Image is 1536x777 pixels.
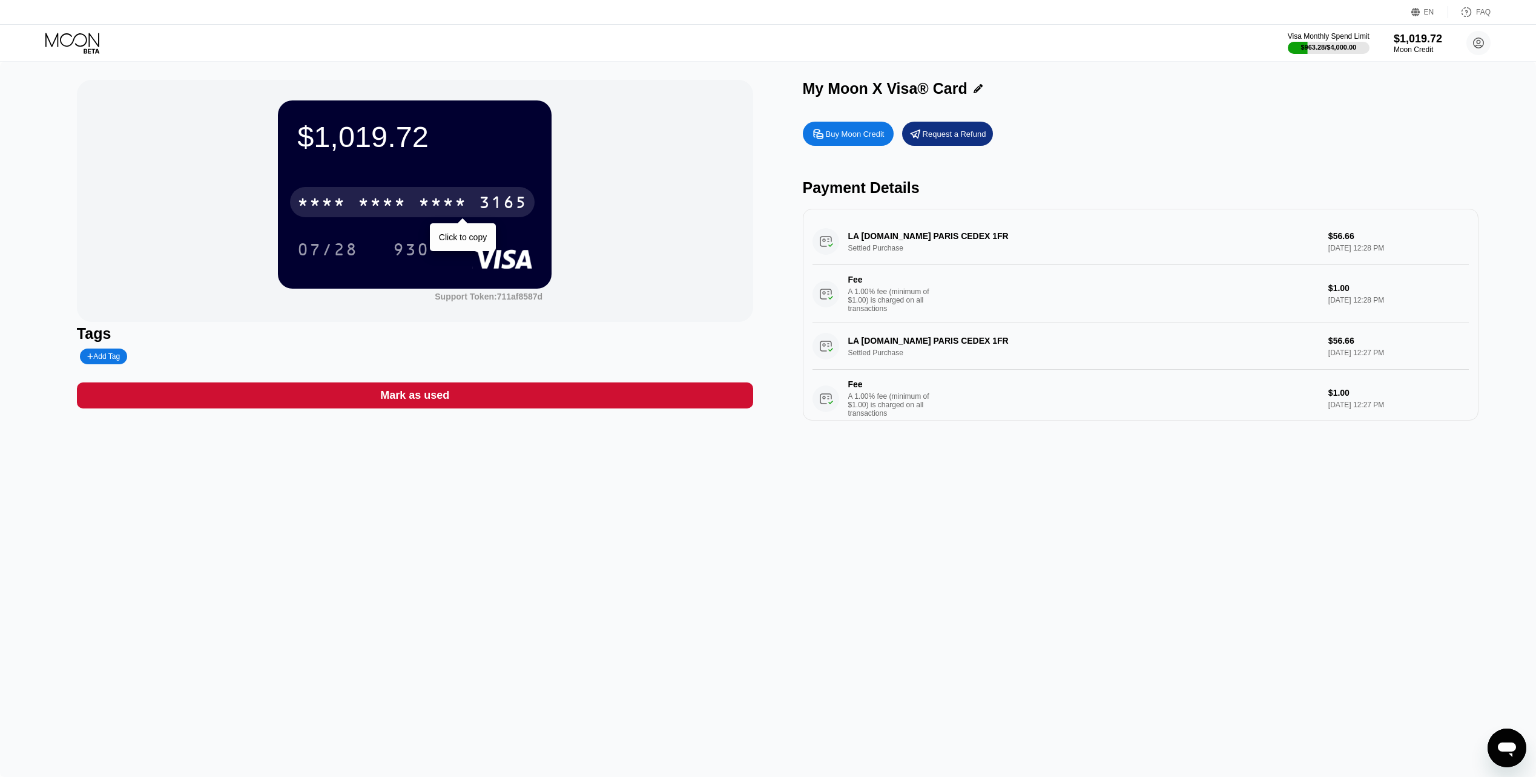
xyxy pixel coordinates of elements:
div: Visa Monthly Spend Limit$963.28/$4,000.00 [1288,32,1370,54]
div: FAQ [1448,6,1491,18]
div: $1.00 [1328,283,1469,293]
div: A 1.00% fee (minimum of $1.00) is charged on all transactions [848,392,939,418]
div: Click to copy [439,232,487,242]
div: Mark as used [380,388,449,402]
iframe: Bouton de lancement de la fenêtre de messagerie [1488,729,1526,767]
div: FeeA 1.00% fee (minimum of $1.00) is charged on all transactions$1.00[DATE] 12:27 PM [812,370,1469,428]
div: 930 [384,234,438,264]
div: $1.00 [1328,388,1469,398]
div: Buy Moon Credit [803,122,894,146]
div: FeeA 1.00% fee (minimum of $1.00) is charged on all transactions$1.00[DATE] 12:28 PM [812,265,1469,323]
div: Request a Refund [902,122,993,146]
div: Support Token: 711af8587d [435,292,542,301]
div: My Moon X Visa® Card [803,80,967,97]
div: Fee [848,379,933,389]
div: Add Tag [80,349,127,364]
div: Fee [848,275,933,284]
div: 3165 [479,194,527,214]
div: FAQ [1476,8,1491,16]
div: 07/28 [297,241,358,261]
div: 930 [393,241,429,261]
div: [DATE] 12:28 PM [1328,296,1469,304]
div: Mark as used [77,382,753,408]
div: $1,019.72 [1394,33,1442,45]
div: Payment Details [803,179,1479,197]
div: EN [1424,8,1434,16]
div: Add Tag [87,352,120,361]
div: Visa Monthly Spend Limit [1288,32,1370,41]
div: Moon Credit [1394,45,1442,54]
div: Tags [77,325,753,343]
div: EN [1411,6,1448,18]
div: A 1.00% fee (minimum of $1.00) is charged on all transactions [848,287,939,313]
div: [DATE] 12:27 PM [1328,401,1469,409]
div: $963.28 / $4,000.00 [1300,44,1356,51]
div: Support Token:711af8587d [435,292,542,301]
div: $1,019.72Moon Credit [1394,33,1442,54]
div: 07/28 [288,234,367,264]
div: $1,019.72 [297,120,532,154]
div: Buy Moon Credit [826,129,885,139]
div: Request a Refund [923,129,986,139]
